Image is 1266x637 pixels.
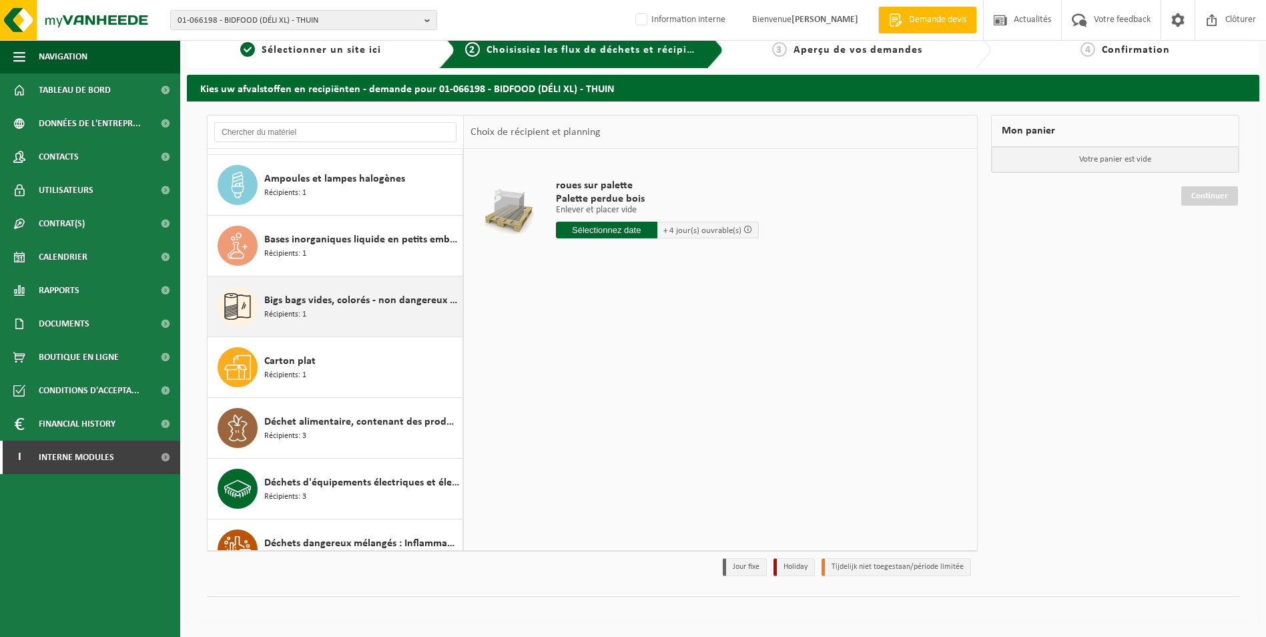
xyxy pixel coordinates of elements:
[264,308,306,321] span: Récipients: 1
[39,207,85,240] span: Contrat(s)
[39,140,79,174] span: Contacts
[1102,45,1170,55] span: Confirmation
[556,206,759,215] p: Enlever et placer vide
[39,73,111,107] span: Tableau de bord
[264,536,459,552] span: Déchets dangereux mélangés : Inflammable - Corrosif
[208,337,463,398] button: Carton plat Récipients: 1
[39,40,87,73] span: Navigation
[792,15,858,25] strong: [PERSON_NAME]
[39,407,115,441] span: Financial History
[194,42,428,58] a: 1Sélectionner un site ici
[264,187,306,200] span: Récipients: 1
[465,42,480,57] span: 2
[208,276,463,337] button: Bigs bags vides, colorés - non dangereux - en vrac Récipients: 1
[170,10,437,30] button: 01-066198 - BIDFOOD (DÉLI XL) - THUIN
[39,274,79,307] span: Rapports
[214,122,456,142] input: Chercher du matériel
[264,248,306,260] span: Récipients: 1
[556,192,759,206] span: Palette perdue bois
[262,45,381,55] span: Sélectionner un site ici
[264,232,459,248] span: Bases inorganiques liquide en petits emballages
[822,558,971,576] li: Tijdelijk niet toegestaan/période limitée
[992,147,1239,172] p: Votre panier est vide
[187,75,1259,101] h2: Kies uw afvalstoffen en recipiënten - demande pour 01-066198 - BIDFOOD (DÉLI XL) - THUIN
[991,115,1239,147] div: Mon panier
[264,369,306,382] span: Récipients: 1
[208,216,463,276] button: Bases inorganiques liquide en petits emballages Récipients: 1
[1181,186,1238,206] a: Continuer
[39,174,93,207] span: Utilisateurs
[39,441,114,474] span: Interne modules
[556,222,657,238] input: Sélectionnez date
[264,171,405,187] span: Ampoules et lampes halogènes
[794,45,922,55] span: Aperçu de vos demandes
[208,459,463,519] button: Déchets d'équipements électriques et électroniques - Sans tubes cathodiques Récipients: 3
[723,558,767,576] li: Jour fixe
[264,353,316,369] span: Carton plat
[178,11,419,31] span: 01-066198 - BIDFOOD (DÉLI XL) - THUIN
[663,226,741,235] span: + 4 jour(s) ouvrable(s)
[487,45,709,55] span: Choisissiez les flux de déchets et récipients
[1080,42,1095,57] span: 4
[240,42,255,57] span: 1
[633,10,725,30] label: Information interne
[39,107,141,140] span: Données de l'entrepr...
[208,155,463,216] button: Ampoules et lampes halogènes Récipients: 1
[772,42,787,57] span: 3
[208,519,463,580] button: Déchets dangereux mélangés : Inflammable - Corrosif
[39,240,87,274] span: Calendrier
[39,341,119,374] span: Boutique en ligne
[264,414,459,430] span: Déchet alimentaire, contenant des produits d'origine animale, emballage mélangé (sans verre), cat 3
[264,491,306,503] span: Récipients: 3
[773,558,815,576] li: Holiday
[878,7,976,33] a: Demande devis
[264,292,459,308] span: Bigs bags vides, colorés - non dangereux - en vrac
[39,307,89,341] span: Documents
[208,398,463,459] button: Déchet alimentaire, contenant des produits d'origine animale, emballage mélangé (sans verre), cat...
[264,430,306,443] span: Récipients: 3
[906,13,970,27] span: Demande devis
[39,374,139,407] span: Conditions d'accepta...
[264,475,459,491] span: Déchets d'équipements électriques et électroniques - Sans tubes cathodiques
[556,179,759,192] span: roues sur palette
[464,116,607,149] div: Choix de récipient et planning
[13,441,25,474] span: I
